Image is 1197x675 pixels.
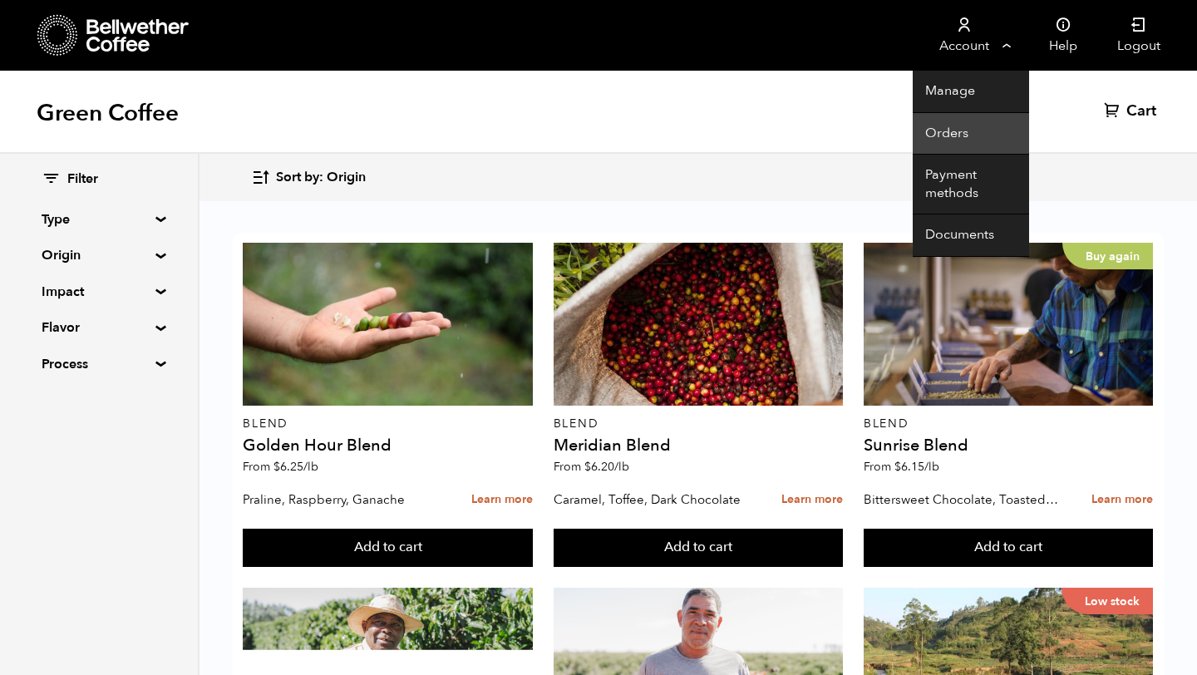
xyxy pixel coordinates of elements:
[913,155,1029,214] a: Payment methods
[1062,243,1153,269] p: Buy again
[243,437,532,454] h4: Golden Hour Blend
[864,459,939,475] span: From
[554,487,751,512] p: Caramel, Toffee, Dark Chocolate
[42,245,156,265] summary: Origin
[251,158,366,197] button: Sort by: Origin
[913,71,1029,113] a: Manage
[614,459,629,475] span: /lb
[913,214,1029,257] a: Documents
[864,243,1153,406] a: Buy again
[584,459,629,475] bdi: 6.20
[1104,101,1160,121] a: Cart
[243,487,440,512] p: Praline, Raspberry, Ganache
[67,170,98,189] span: Filter
[924,459,939,475] span: /lb
[42,282,156,302] summary: Impact
[42,318,156,337] summary: Flavor
[1126,101,1156,121] span: Cart
[554,437,843,454] h4: Meridian Blend
[894,459,901,475] span: $
[276,169,366,187] span: Sort by: Origin
[864,487,1061,512] p: Bittersweet Chocolate, Toasted Marshmallow, Candied Orange, Praline
[303,459,318,475] span: /lb
[42,354,156,374] summary: Process
[894,459,939,475] bdi: 6.15
[243,418,532,430] p: Blend
[864,418,1153,430] p: Blend
[1062,588,1153,614] p: Low stock
[1091,482,1153,518] a: Learn more
[554,529,843,567] button: Add to cart
[42,209,156,229] summary: Type
[273,459,280,475] span: $
[584,459,591,475] span: $
[554,459,629,475] span: From
[554,418,843,430] p: Blend
[471,482,533,518] a: Learn more
[243,459,318,475] span: From
[781,482,843,518] a: Learn more
[913,113,1029,155] a: Orders
[243,529,532,567] button: Add to cart
[37,98,179,128] h1: Green Coffee
[273,459,318,475] bdi: 6.25
[864,437,1153,454] h4: Sunrise Blend
[864,529,1153,567] button: Add to cart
